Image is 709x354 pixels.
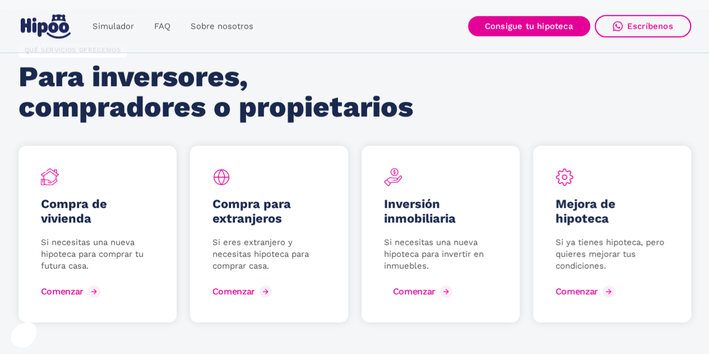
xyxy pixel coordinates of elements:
div: Comenzar [555,286,598,297]
a: Consigue tu hipoteca [468,16,590,36]
div: Comenzar [212,286,255,297]
p: Si necesitas una nueva hipoteca para invertir en inmuebles. [384,237,497,272]
a: Escríbenos [595,15,691,38]
a: home [18,10,73,43]
h5: Compra para extranjeros [212,197,326,226]
h5: Inversión inmobiliaria [384,197,497,226]
p: Si ya tienes hipoteca, pero quieres mejorar tus condiciones. [555,237,669,272]
h5: Compra de vivienda [41,197,154,226]
p: Si eres extranjero y necesitas hipoteca para comprar casa. [212,237,326,272]
p: Si necesitas una nueva hipoteca para comprar tu futura casa. [41,237,154,272]
a: Comenzar [212,283,275,301]
a: Comenzar [555,283,618,301]
a: Simulador [82,16,144,38]
div: Escríbenos [627,21,673,31]
div: Comenzar [393,286,435,297]
a: Sobre nosotros [180,16,263,38]
a: Comenzar [41,283,103,301]
div: Comenzar [41,286,84,297]
h5: Mejora de hipoteca [555,197,669,226]
h2: Para inversores, compradores o propietarios [18,62,420,122]
a: FAQ [144,16,180,38]
a: Comenzar [384,283,455,301]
